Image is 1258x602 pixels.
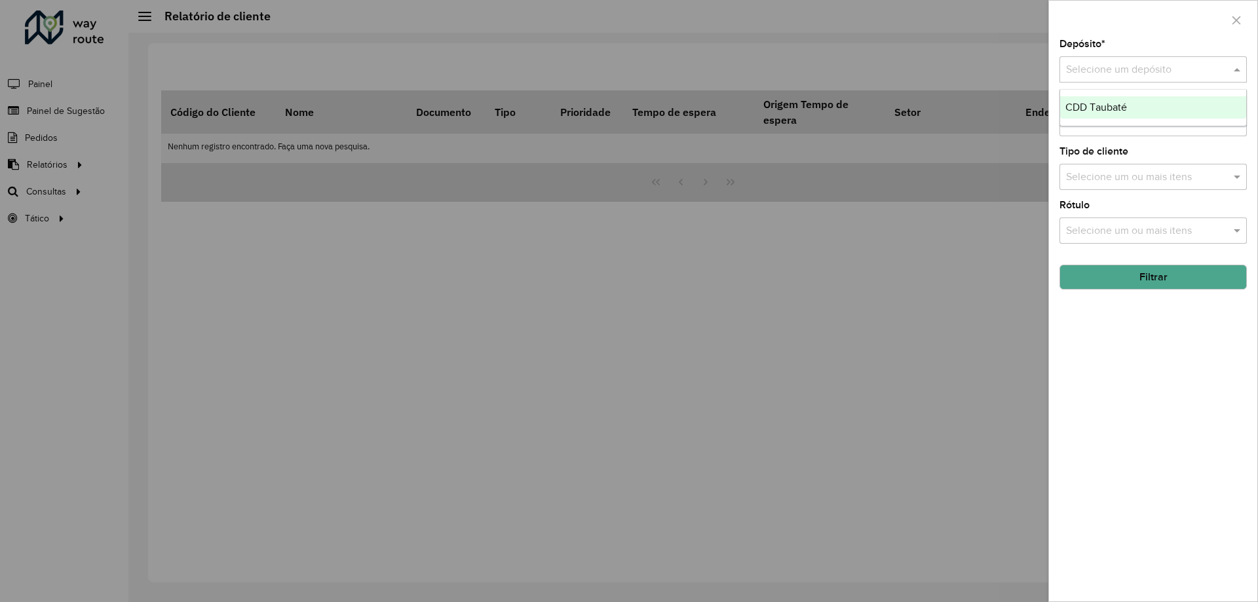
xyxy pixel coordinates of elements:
[1059,89,1247,126] ng-dropdown-panel: Options list
[1059,36,1105,52] label: Depósito
[1059,197,1090,213] label: Rótulo
[1059,143,1128,159] label: Tipo de cliente
[1065,102,1127,113] span: CDD Taubaté
[1059,265,1247,290] button: Filtrar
